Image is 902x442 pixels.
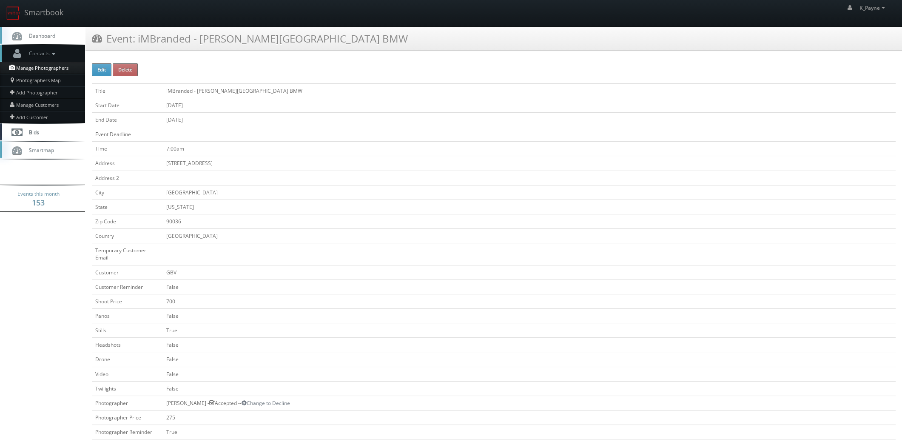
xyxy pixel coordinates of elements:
[25,128,39,136] span: Bids
[92,171,163,185] td: Address 2
[92,396,163,410] td: Photographer
[92,214,163,228] td: Zip Code
[92,243,163,265] td: Temporary Customer Email
[92,338,163,352] td: Headshots
[25,50,57,57] span: Contacts
[163,294,896,308] td: 700
[163,352,896,367] td: False
[92,127,163,142] td: Event Deadline
[163,410,896,425] td: 275
[6,6,20,20] img: smartbook-logo.png
[92,425,163,439] td: Photographer Reminder
[163,279,896,294] td: False
[163,425,896,439] td: True
[17,190,60,198] span: Events this month
[92,200,163,214] td: State
[92,63,111,76] button: Edit
[163,112,896,127] td: [DATE]
[92,381,163,396] td: Twilights
[92,185,163,200] td: City
[92,279,163,294] td: Customer Reminder
[92,352,163,367] td: Drone
[163,156,896,171] td: [STREET_ADDRESS]
[92,31,408,46] h3: Event: iMBranded - [PERSON_NAME][GEOGRAPHIC_DATA] BMW
[92,156,163,171] td: Address
[163,229,896,243] td: [GEOGRAPHIC_DATA]
[163,338,896,352] td: False
[859,4,888,11] span: K_Payne
[163,396,896,410] td: [PERSON_NAME] - Accepted --
[92,410,163,425] td: Photographer Price
[92,294,163,308] td: Shoot Price
[163,214,896,228] td: 90036
[163,323,896,338] td: True
[163,142,896,156] td: 7:00am
[32,197,45,208] strong: 153
[163,265,896,279] td: GBV
[163,367,896,381] td: False
[113,63,138,76] button: Delete
[163,381,896,396] td: False
[92,265,163,279] td: Customer
[163,308,896,323] td: False
[92,98,163,112] td: Start Date
[92,142,163,156] td: Time
[163,200,896,214] td: [US_STATE]
[92,308,163,323] td: Panos
[242,399,290,407] a: Change to Decline
[25,146,54,154] span: Smartmap
[92,112,163,127] td: End Date
[92,323,163,338] td: Stills
[92,83,163,98] td: Title
[25,32,55,39] span: Dashboard
[163,185,896,200] td: [GEOGRAPHIC_DATA]
[92,229,163,243] td: Country
[163,98,896,112] td: [DATE]
[163,83,896,98] td: iMBranded - [PERSON_NAME][GEOGRAPHIC_DATA] BMW
[92,367,163,381] td: Video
